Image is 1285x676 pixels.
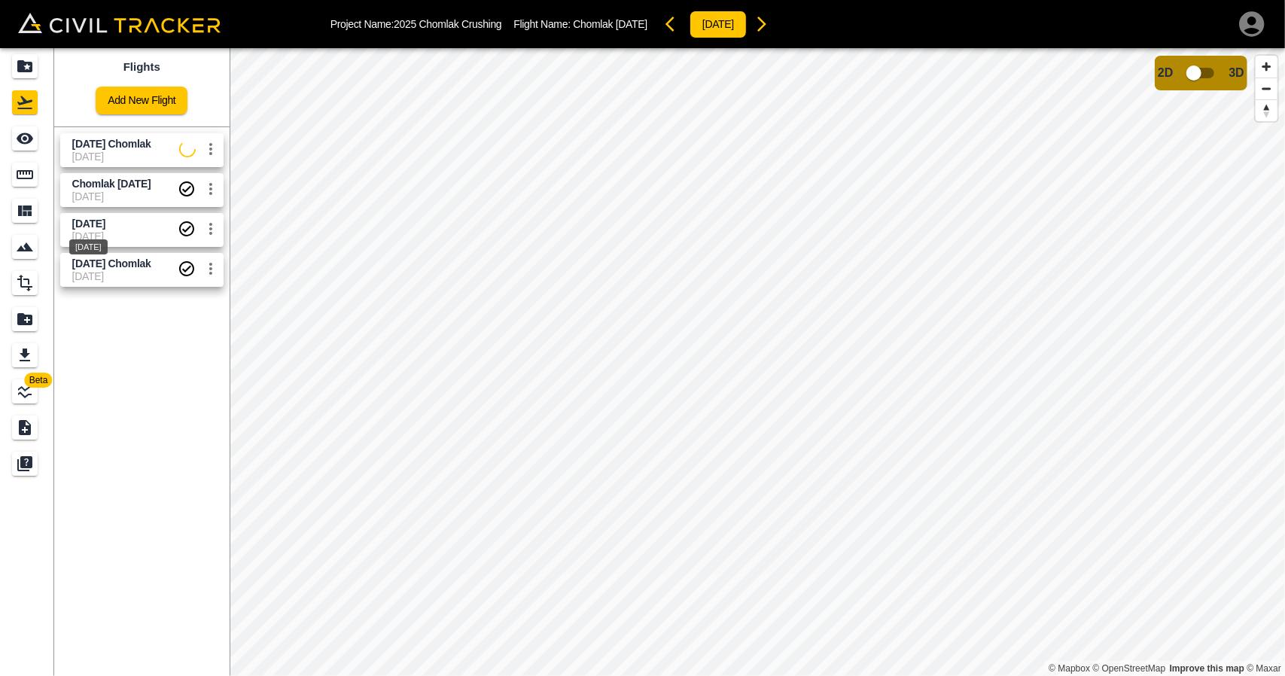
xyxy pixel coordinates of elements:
div: [DATE] [69,239,108,254]
button: Zoom in [1256,56,1277,78]
a: Mapbox [1049,663,1090,674]
span: Chomlak [DATE] [573,18,647,30]
a: Maxar [1247,663,1281,674]
a: OpenStreetMap [1093,663,1166,674]
img: Civil Tracker [18,13,221,34]
span: 2D [1158,66,1173,80]
p: Flight Name: [513,18,647,30]
button: [DATE] [690,11,747,38]
p: Project Name: 2025 Chomlak Crushing [330,18,502,30]
span: 3D [1229,66,1244,80]
button: Reset bearing to north [1256,99,1277,121]
a: Map feedback [1170,663,1244,674]
button: Zoom out [1256,78,1277,99]
canvas: Map [230,48,1285,676]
